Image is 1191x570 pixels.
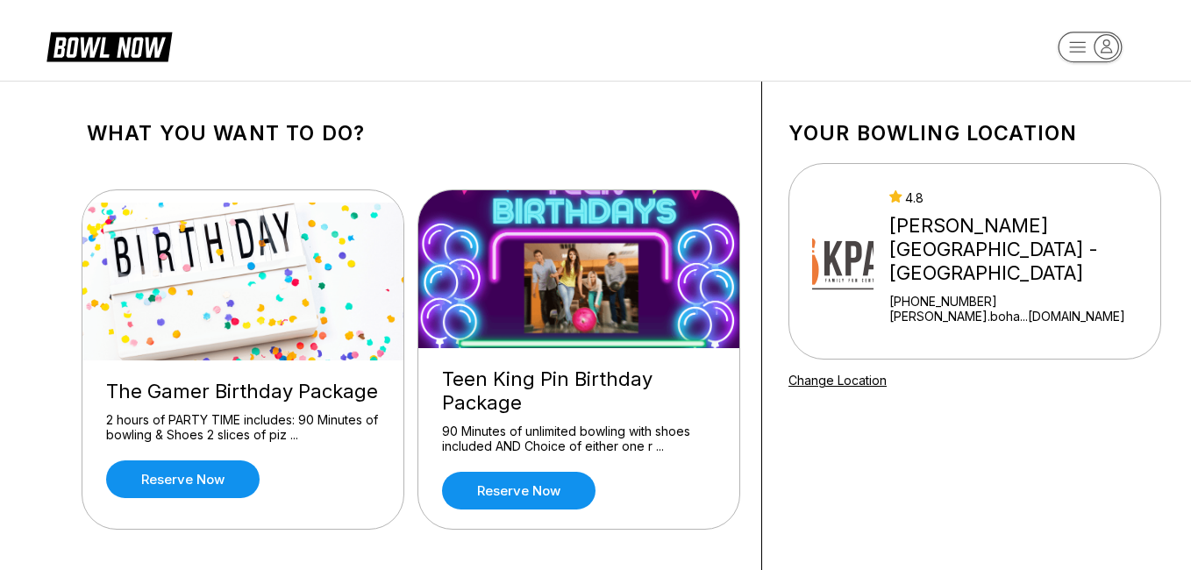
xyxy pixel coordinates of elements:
[442,367,716,415] div: Teen King Pin Birthday Package
[442,424,716,454] div: 90 Minutes of unlimited bowling with shoes included AND Choice of either one r ...
[788,121,1161,146] h1: Your bowling location
[889,190,1153,205] div: 4.8
[87,121,735,146] h1: What you want to do?
[889,294,1153,309] div: [PHONE_NUMBER]
[812,196,874,327] img: Kingpin's Alley - South Glens Falls
[442,472,595,509] a: Reserve now
[418,190,741,348] img: Teen King Pin Birthday Package
[82,203,405,360] img: The Gamer Birthday Package
[106,460,260,498] a: Reserve now
[889,309,1153,324] a: [PERSON_NAME].boha...[DOMAIN_NAME]
[106,412,380,443] div: 2 hours of PARTY TIME includes: 90 Minutes of bowling & Shoes 2 slices of piz ...
[889,214,1153,285] div: [PERSON_NAME][GEOGRAPHIC_DATA] - [GEOGRAPHIC_DATA]
[106,380,380,403] div: The Gamer Birthday Package
[788,373,887,388] a: Change Location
